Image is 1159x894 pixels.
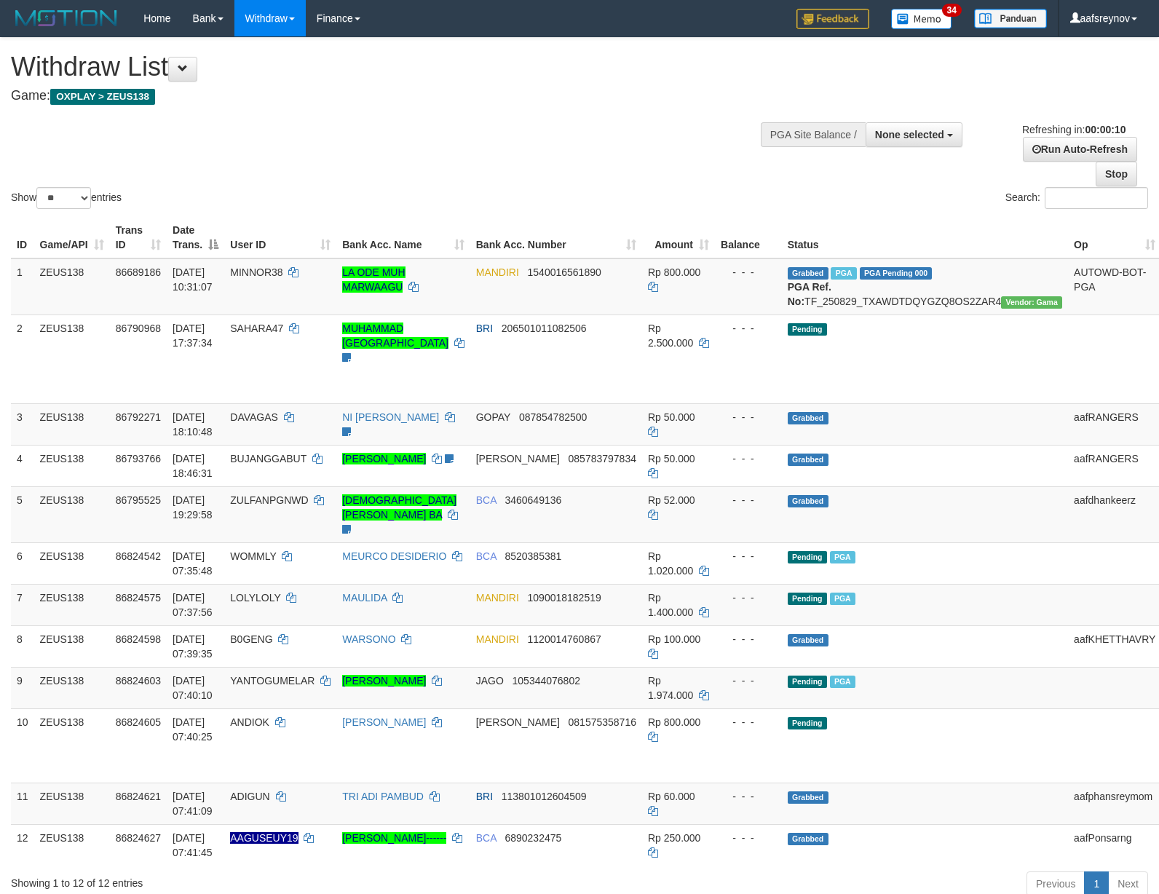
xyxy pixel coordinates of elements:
td: ZEUS138 [34,315,110,403]
span: Rp 2.500.000 [648,323,693,349]
span: [DATE] 07:37:56 [173,592,213,618]
td: ZEUS138 [34,824,110,866]
td: 12 [11,824,34,866]
b: PGA Ref. No: [788,281,831,307]
span: Copy 6890232475 to clipboard [505,832,561,844]
span: Marked by aafkaynarin [831,267,856,280]
span: 86792271 [116,411,161,423]
span: Vendor URL: https://trx31.1velocity.biz [1001,296,1062,309]
a: WARSONO [342,633,395,645]
span: 86790968 [116,323,161,334]
a: Stop [1096,162,1137,186]
span: BRI [476,791,493,802]
span: [DATE] 07:40:25 [173,716,213,743]
span: 86689186 [116,266,161,278]
span: [DATE] 19:29:58 [173,494,213,521]
span: Grabbed [788,412,828,424]
span: Rp 800.000 [648,266,700,278]
span: Copy 085783797834 to clipboard [569,453,636,464]
span: Grabbed [788,267,828,280]
th: Date Trans.: activate to sort column descending [167,217,224,258]
div: - - - [721,632,776,646]
th: Balance [715,217,782,258]
span: ANDIOK [230,716,269,728]
span: Copy 087854782500 to clipboard [519,411,587,423]
span: ADIGUN [230,791,269,802]
span: Grabbed [788,634,828,646]
span: [DATE] 07:40:10 [173,675,213,701]
div: - - - [721,321,776,336]
span: LOLYLOLY [230,592,280,604]
div: - - - [721,715,776,729]
span: Copy 206501011082506 to clipboard [502,323,587,334]
a: [PERSON_NAME] [342,675,426,687]
span: Nama rekening ada tanda titik/strip, harap diedit [230,832,298,844]
span: None selected [875,129,944,141]
span: Copy 1120014760867 to clipboard [528,633,601,645]
td: ZEUS138 [34,258,110,315]
span: Pending [788,676,827,688]
td: ZEUS138 [34,403,110,445]
td: 9 [11,667,34,708]
span: Grabbed [788,833,828,845]
img: MOTION_logo.png [11,7,122,29]
span: Copy 1090018182519 to clipboard [528,592,601,604]
div: - - - [721,831,776,845]
span: Rp 1.400.000 [648,592,693,618]
div: Showing 1 to 12 of 12 entries [11,870,472,890]
img: panduan.png [974,9,1047,28]
div: - - - [721,493,776,507]
td: ZEUS138 [34,542,110,584]
img: Feedback.jpg [796,9,869,29]
span: Marked by aaftanly [830,676,855,688]
span: 86824542 [116,550,161,562]
span: Pending [788,593,827,605]
td: ZEUS138 [34,584,110,625]
span: 86793766 [116,453,161,464]
td: 6 [11,542,34,584]
span: Rp 1.974.000 [648,675,693,701]
td: 11 [11,783,34,824]
span: SAHARA47 [230,323,283,334]
span: Rp 52.000 [648,494,695,506]
th: Amount: activate to sort column ascending [642,217,715,258]
a: MUHAMMAD [GEOGRAPHIC_DATA] [342,323,448,349]
span: Rp 250.000 [648,832,700,844]
a: NI [PERSON_NAME] [342,411,439,423]
a: Run Auto-Refresh [1023,137,1137,162]
a: LA ODE MUH MARWAAGU [342,266,405,293]
td: 3 [11,403,34,445]
span: Copy 105344076802 to clipboard [513,675,580,687]
span: Refreshing in: [1022,124,1126,135]
span: [DATE] 17:37:34 [173,323,213,349]
span: BRI [476,323,493,334]
span: Copy 1540016561890 to clipboard [528,266,601,278]
th: ID [11,217,34,258]
span: Copy 3460649136 to clipboard [505,494,561,506]
span: [DATE] 18:10:48 [173,411,213,438]
span: GOPAY [476,411,510,423]
span: [PERSON_NAME] [476,453,560,464]
span: Rp 60.000 [648,791,695,802]
span: YANTOGUMELAR [230,675,315,687]
span: Grabbed [788,791,828,804]
span: [DATE] 07:35:48 [173,550,213,577]
span: Marked by aaftanly [830,593,855,605]
span: 86824598 [116,633,161,645]
select: Showentries [36,187,91,209]
a: [PERSON_NAME] [342,453,426,464]
td: 5 [11,486,34,542]
th: Status [782,217,1068,258]
span: ZULFANPGNWD [230,494,308,506]
span: JAGO [476,675,504,687]
td: ZEUS138 [34,708,110,783]
span: DAVAGAS [230,411,278,423]
span: [DATE] 18:46:31 [173,453,213,479]
td: 7 [11,584,34,625]
a: [PERSON_NAME]------ [342,832,446,844]
td: ZEUS138 [34,445,110,486]
span: OXPLAY > ZEUS138 [50,89,155,105]
span: PGA Pending [860,267,933,280]
td: TF_250829_TXAWDTDQYGZQ8OS2ZAR4 [782,258,1068,315]
span: 86824603 [116,675,161,687]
